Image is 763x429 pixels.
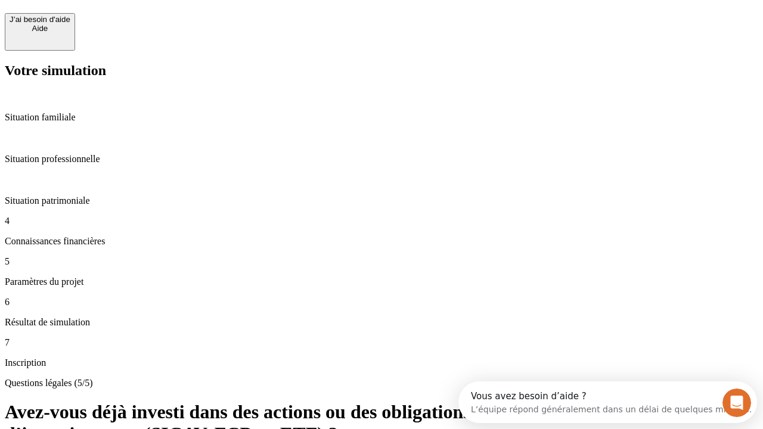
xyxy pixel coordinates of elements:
[5,112,758,123] p: Situation familiale
[5,13,75,51] button: J’ai besoin d'aideAide
[5,276,758,287] p: Paramètres du projet
[5,256,758,267] p: 5
[5,236,758,247] p: Connaissances financières
[5,216,758,226] p: 4
[5,63,758,79] h2: Votre simulation
[10,24,70,33] div: Aide
[13,10,293,20] div: Vous avez besoin d’aide ?
[5,357,758,368] p: Inscription
[722,388,751,417] iframe: Intercom live chat
[5,154,758,164] p: Situation professionnelle
[10,15,70,24] div: J’ai besoin d'aide
[5,195,758,206] p: Situation patrimoniale
[5,5,328,38] div: Ouvrir le Messenger Intercom
[5,378,758,388] p: Questions légales (5/5)
[5,297,758,307] p: 6
[458,381,757,423] iframe: Intercom live chat discovery launcher
[13,20,293,32] div: L’équipe répond généralement dans un délai de quelques minutes.
[5,337,758,348] p: 7
[5,317,758,328] p: Résultat de simulation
